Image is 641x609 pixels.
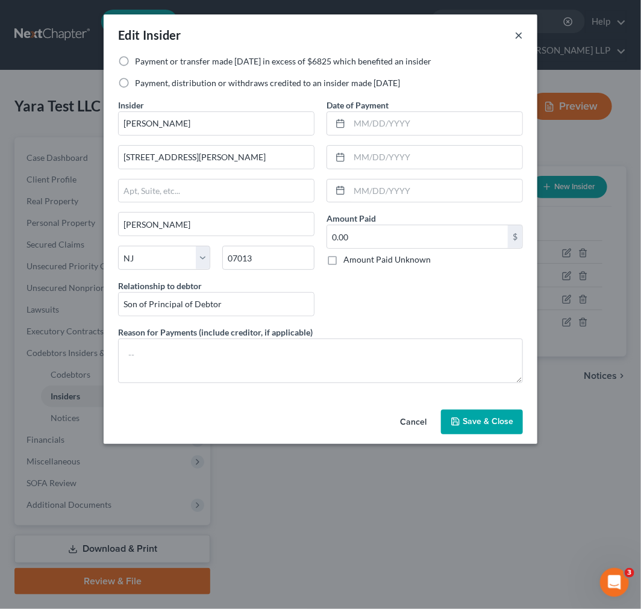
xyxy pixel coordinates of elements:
[119,146,314,169] input: Enter address...
[463,417,513,427] span: Save & Close
[327,212,376,225] label: Amount Paid
[343,254,431,266] label: Amount Paid Unknown
[514,28,523,42] button: ×
[118,280,202,292] label: Relationship to debtor
[390,411,436,435] button: Cancel
[118,100,144,110] span: Insider
[327,99,389,111] label: Date of Payment
[349,112,522,135] input: MM/DD/YYYY
[119,213,314,236] input: Enter city
[135,77,400,89] label: Payment, distribution or withdraws credited to an insider made [DATE]
[118,28,140,42] span: Edit
[118,326,313,339] label: Reason for Payments (include creditor, if applicable)
[600,568,629,597] iframe: Intercom live chat
[222,246,314,270] input: Enter zip...
[119,293,314,316] input: --
[508,225,522,248] div: $
[119,180,314,202] input: Apt, Suite, etc...
[327,225,508,248] input: 0.00
[143,28,181,42] span: Insider
[135,55,431,67] label: Payment or transfer made [DATE] in excess of $6825 which benefited an insider
[349,146,522,169] input: MM/DD/YYYY
[119,112,314,135] input: Enter name...
[625,568,634,578] span: 3
[349,180,522,202] input: MM/DD/YYYY
[441,410,523,435] button: Save & Close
